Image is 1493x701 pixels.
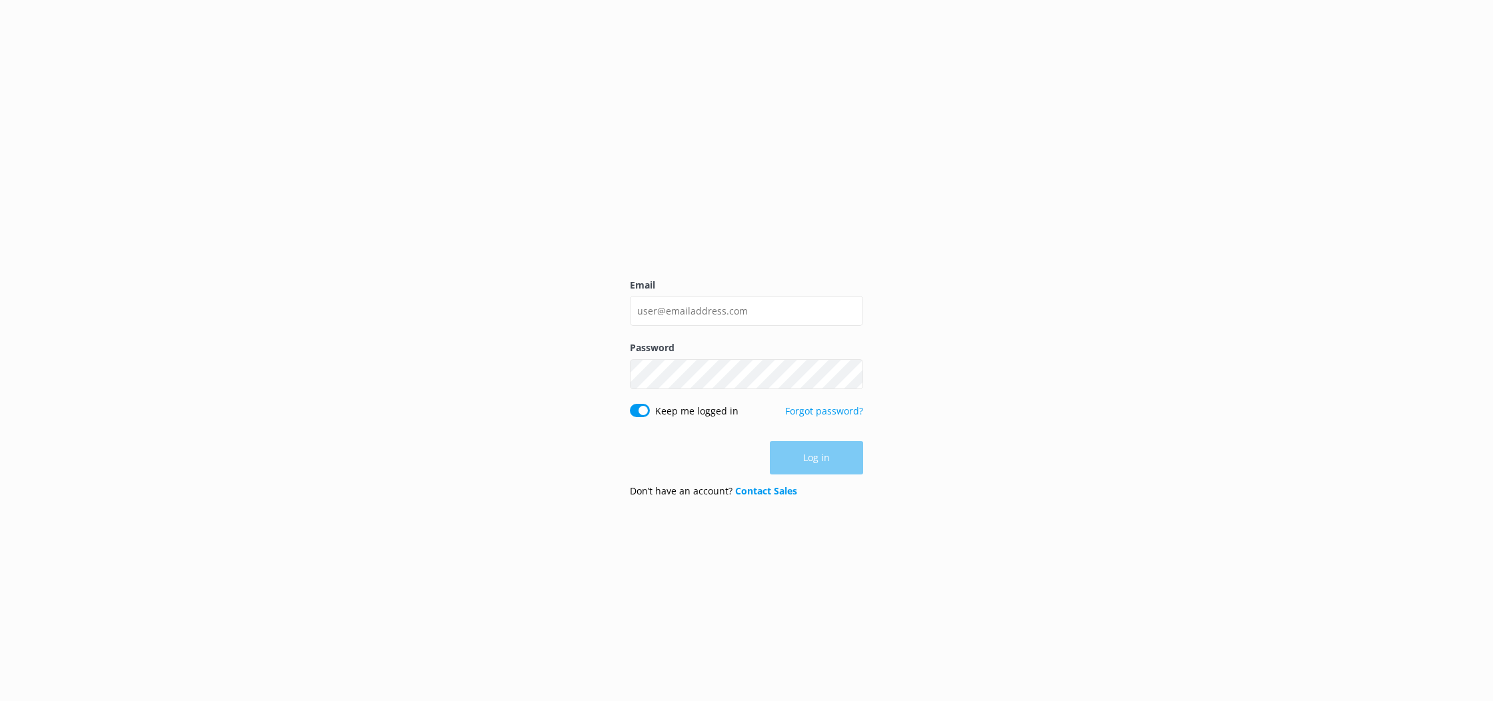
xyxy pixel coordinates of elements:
label: Password [630,341,863,355]
label: Email [630,278,863,293]
a: Forgot password? [785,404,863,417]
button: Show password [836,360,863,387]
p: Don’t have an account? [630,484,797,498]
input: user@emailaddress.com [630,296,863,326]
label: Keep me logged in [655,404,739,418]
a: Contact Sales [735,484,797,497]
